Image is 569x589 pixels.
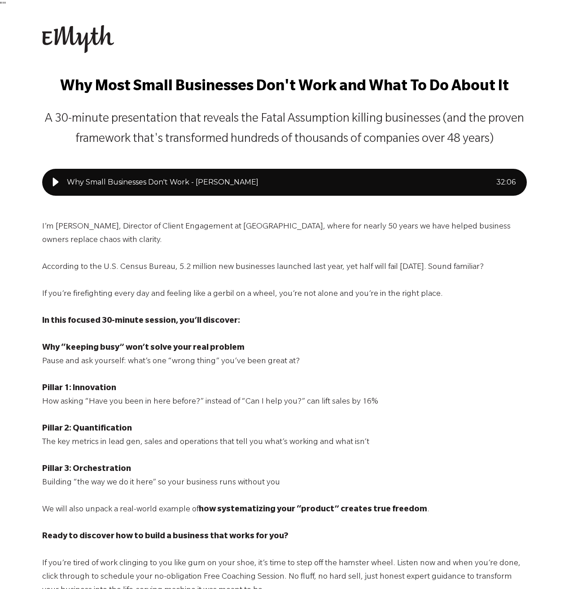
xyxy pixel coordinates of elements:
span: Ready to discover how to build a business that works for you? [42,532,289,541]
div: Play [47,173,65,191]
span: Why Most Small Businesses Don't Work and What To Do About It [60,79,509,96]
span: Pillar 3: Orchestration [42,465,131,474]
p: A 30-minute presentation that reveals the Fatal Assumption killing businesses (and the proven fra... [42,110,527,150]
img: EMyth [42,25,114,53]
span: Why “keeping busy” won’t solve your real problem [42,344,245,353]
span: Pillar 1: Innovation [42,384,116,393]
iframe: Chat Widget [524,546,569,589]
span: how systematizing your “product” creates true freedom [199,505,427,514]
div: Play audio: Why Small Businesses Don't Work - Paul Bauscher [42,169,527,196]
span: In this focused 30-minute session, you’ll discover: [42,317,240,326]
span: Pillar 2: Quantification [42,425,132,434]
div: Why Small Businesses Don't Work - [PERSON_NAME] [67,177,496,188]
div: 32 : 06 [496,177,516,188]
